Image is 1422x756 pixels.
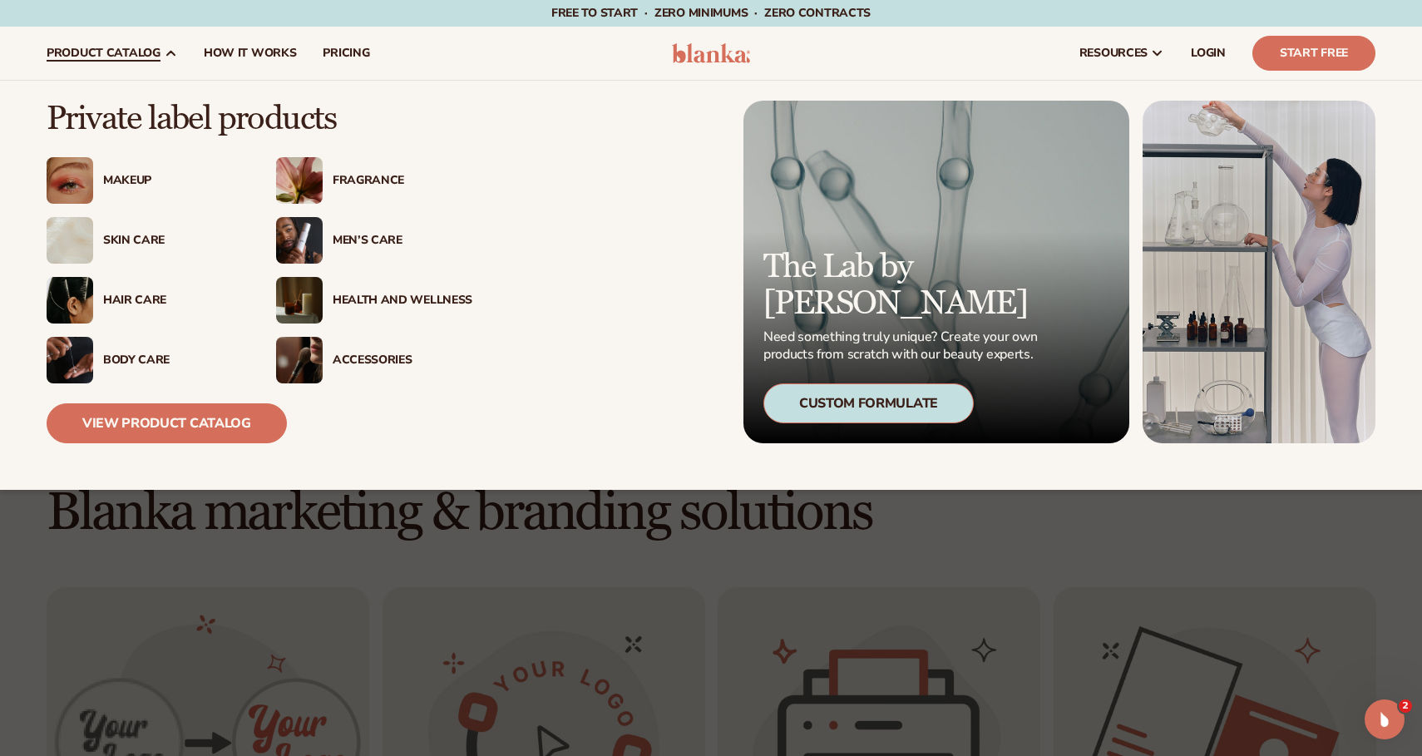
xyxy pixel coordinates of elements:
img: Female with glitter eye makeup. [47,157,93,204]
div: Fragrance [333,174,472,188]
a: Pink blooming flower. Fragrance [276,157,472,204]
span: pricing [323,47,369,60]
iframe: Intercom live chat [1365,699,1405,739]
a: Cream moisturizer swatch. Skin Care [47,217,243,264]
img: Male hand applying moisturizer. [47,337,93,383]
a: Male holding moisturizer bottle. Men’s Care [276,217,472,264]
a: Microscopic product formula. The Lab by [PERSON_NAME] Need something truly unique? Create your ow... [743,101,1129,443]
span: 2 [1399,699,1412,713]
a: Start Free [1252,36,1375,71]
p: The Lab by [PERSON_NAME] [763,249,1043,322]
div: Men’s Care [333,234,472,248]
span: Free to start · ZERO minimums · ZERO contracts [551,5,871,21]
span: product catalog [47,47,160,60]
a: Female with makeup brush. Accessories [276,337,472,383]
img: Candles and incense on table. [276,277,323,324]
a: resources [1066,27,1178,80]
span: LOGIN [1191,47,1226,60]
div: Makeup [103,174,243,188]
div: Custom Formulate [763,383,974,423]
a: View Product Catalog [47,403,287,443]
img: logo [672,43,751,63]
img: Cream moisturizer swatch. [47,217,93,264]
a: Candles and incense on table. Health And Wellness [276,277,472,324]
div: Hair Care [103,294,243,308]
a: How It Works [190,27,310,80]
div: Accessories [333,353,472,368]
a: LOGIN [1178,27,1239,80]
p: Need something truly unique? Create your own products from scratch with our beauty experts. [763,329,1043,363]
div: Body Care [103,353,243,368]
span: resources [1079,47,1148,60]
img: Female in lab with equipment. [1143,101,1375,443]
a: Female with glitter eye makeup. Makeup [47,157,243,204]
a: Male hand applying moisturizer. Body Care [47,337,243,383]
a: Female hair pulled back with clips. Hair Care [47,277,243,324]
a: pricing [309,27,383,80]
img: Female with makeup brush. [276,337,323,383]
div: Health And Wellness [333,294,472,308]
img: Pink blooming flower. [276,157,323,204]
img: Male holding moisturizer bottle. [276,217,323,264]
span: How It Works [204,47,297,60]
a: product catalog [33,27,190,80]
img: Female hair pulled back with clips. [47,277,93,324]
p: Private label products [47,101,472,137]
div: Skin Care [103,234,243,248]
